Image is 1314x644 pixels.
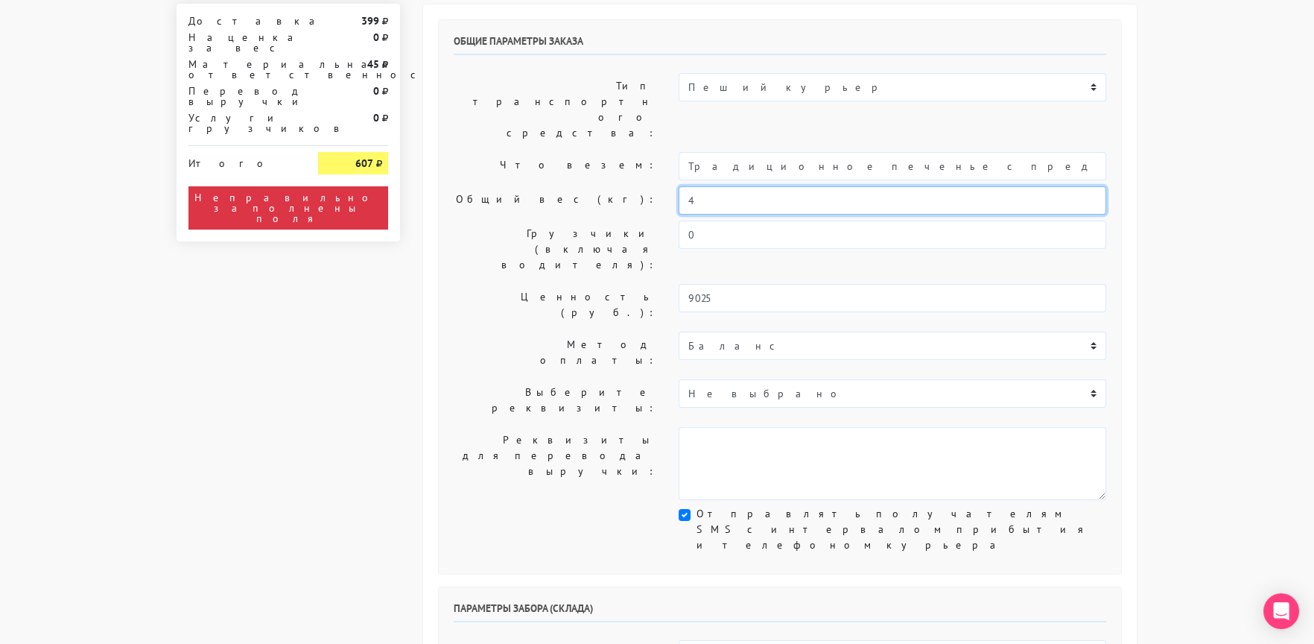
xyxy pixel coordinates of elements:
[367,57,379,71] strong: 45
[442,186,667,215] label: Общий вес (кг):
[454,35,1106,55] h6: Общие параметры заказа
[1263,593,1299,629] div: Open Intercom Messenger
[696,506,1106,553] label: Отправлять получателям SMS с интервалом прибытия и телефоном курьера
[373,111,379,124] strong: 0
[442,152,667,180] label: Что везем:
[442,379,667,421] label: Выберите реквизиты:
[355,157,373,170] strong: 607
[177,59,307,80] div: Материальная ответственность
[177,32,307,53] div: Наценка за вес
[442,427,667,500] label: Реквизиты для перевода выручки:
[177,86,307,107] div: Перевод выручки
[188,186,388,230] div: Неправильно заполнены поля
[454,602,1106,622] h6: Параметры забора (склада)
[188,152,296,168] div: Итого
[442,73,667,146] label: Тип транспортного средства:
[442,284,667,326] label: Ценность (руб.):
[361,14,379,28] strong: 399
[442,221,667,278] label: Грузчики (включая водителя):
[442,332,667,373] label: Метод оплаты:
[373,31,379,44] strong: 0
[177,113,307,133] div: Услуги грузчиков
[373,84,379,98] strong: 0
[177,16,307,26] div: Доставка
